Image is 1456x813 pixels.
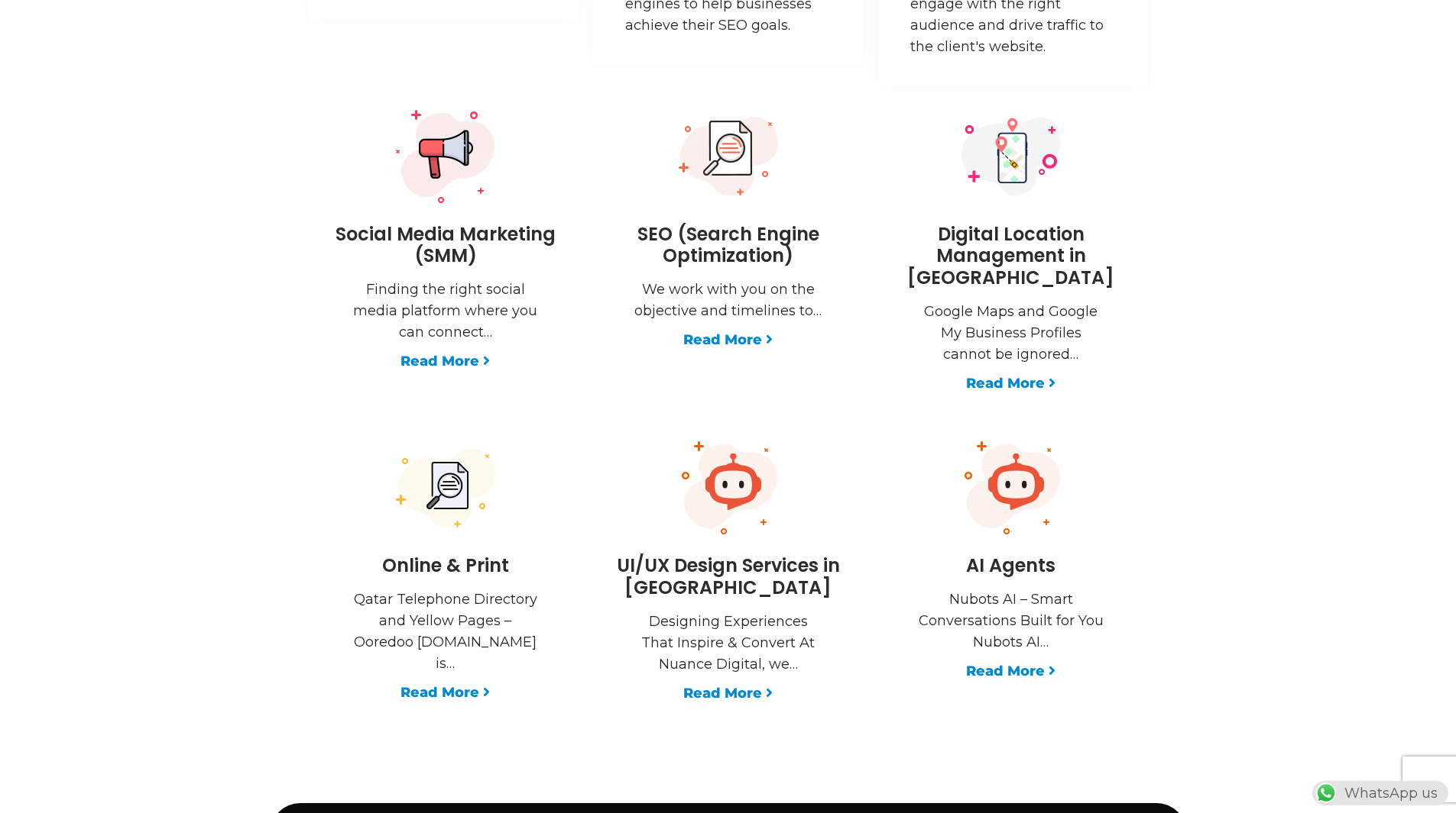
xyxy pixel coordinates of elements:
[966,660,1056,682] a: Read More
[683,329,773,350] a: Read More
[916,589,1107,653] p: Nubots AI – Smart Conversations Built for You Nubots AI…
[1312,781,1448,805] div: WhatsApp us
[916,301,1107,365] p: Google Maps and Google My Business Profiles cannot be ignored…
[400,682,490,703] a: Read More
[889,224,1133,289] h3: Digital Location Management in [GEOGRAPHIC_DATA]
[633,611,824,675] p: Designing Experiences That Inspire & Convert At Nuance Digital, we…
[606,224,851,268] h3: SEO (Search Engine Optimization)
[633,279,824,321] p: We work with you on the objective and timelines to…
[323,224,568,268] h3: Social Media Marketing (SMM)
[606,555,851,599] h3: UI/UX Design Services in [GEOGRAPHIC_DATA]
[1314,781,1338,805] img: WhatsApp
[350,279,541,343] p: Finding the right social media platform where you can connect…
[350,589,541,674] p: Qatar Telephone Directory and Yellow Pages – Ooredoo [DOMAIN_NAME] is…
[1312,785,1448,802] a: WhatsAppWhatsApp us
[400,350,490,372] a: Read More
[683,682,773,704] a: Read More
[966,373,1056,394] a: Read More
[889,555,1133,577] h3: AI Agents
[323,555,568,577] h3: Online & Print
